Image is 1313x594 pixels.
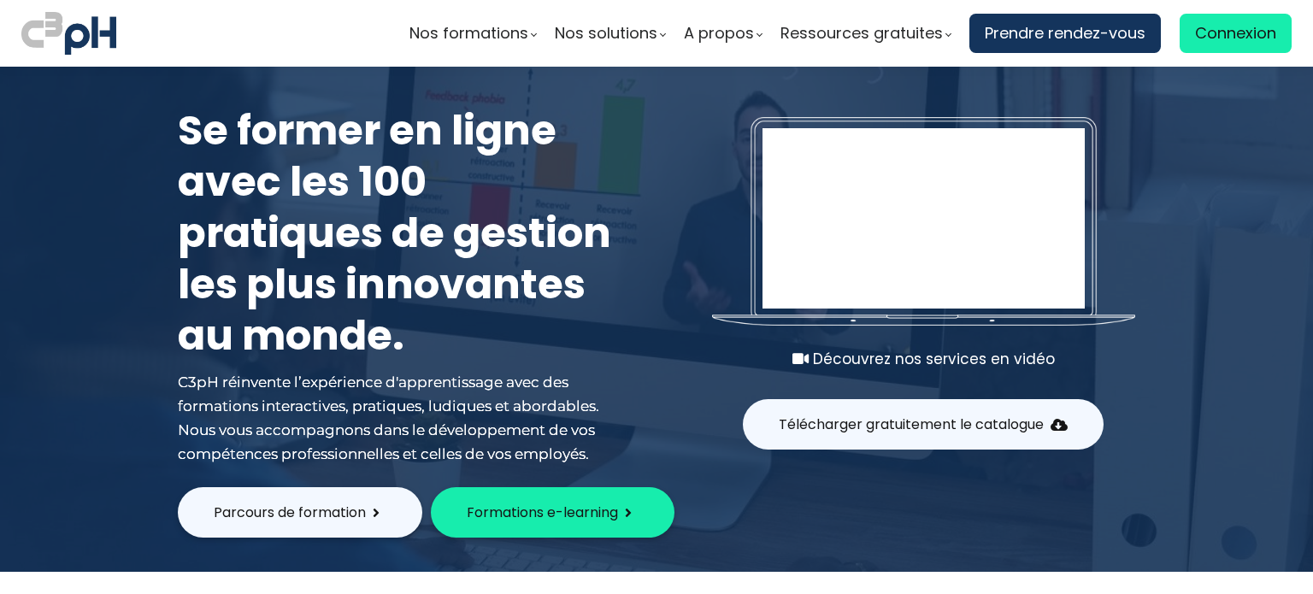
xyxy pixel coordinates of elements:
[712,347,1135,371] div: Découvrez nos services en vidéo
[409,21,528,46] span: Nos formations
[467,502,618,523] span: Formations e-learning
[1195,21,1276,46] span: Connexion
[684,21,754,46] span: A propos
[431,487,674,538] button: Formations e-learning
[214,502,366,523] span: Parcours de formation
[555,21,657,46] span: Nos solutions
[178,370,622,466] div: C3pH réinvente l’expérience d'apprentissage avec des formations interactives, pratiques, ludiques...
[969,14,1161,53] a: Prendre rendez-vous
[1180,14,1292,53] a: Connexion
[779,414,1044,435] span: Télécharger gratuitement le catalogue
[743,399,1104,450] button: Télécharger gratuitement le catalogue
[178,105,622,362] h1: Se former en ligne avec les 100 pratiques de gestion les plus innovantes au monde.
[21,9,116,58] img: logo C3PH
[985,21,1145,46] span: Prendre rendez-vous
[780,21,943,46] span: Ressources gratuites
[178,487,422,538] button: Parcours de formation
